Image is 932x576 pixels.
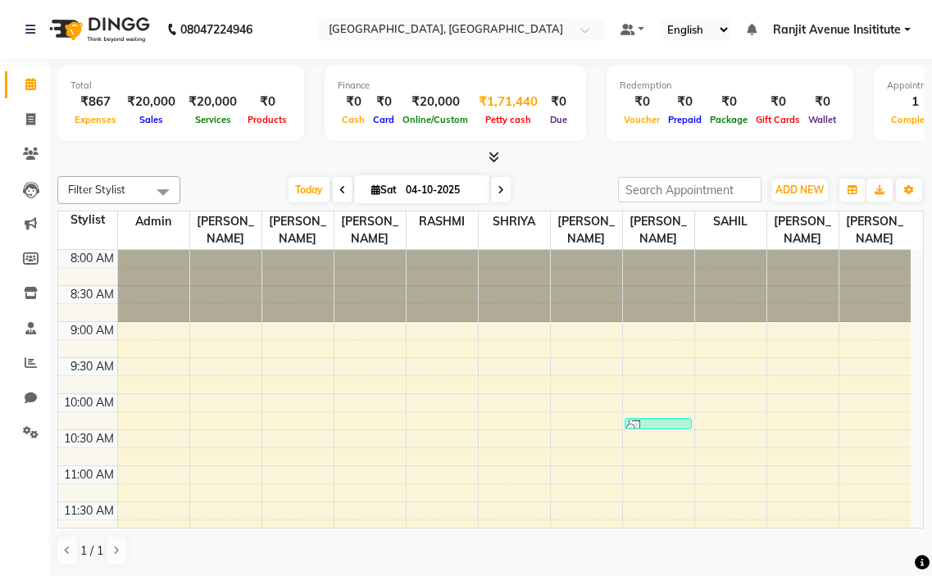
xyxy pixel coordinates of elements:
span: Petty cash [481,114,535,125]
span: ADD NEW [775,184,824,196]
div: ₹20,000 [398,93,472,111]
span: Sales [135,114,167,125]
div: ₹20,000 [120,93,182,111]
span: Card [369,114,398,125]
div: 10:00 AM [61,394,117,411]
div: ₹0 [243,93,291,111]
span: Due [546,114,571,125]
div: ₹20,000 [182,93,243,111]
span: Voucher [620,114,664,125]
span: [PERSON_NAME] [839,211,912,249]
div: 11:30 AM [61,502,117,519]
span: SHRIYA [479,211,550,232]
span: Gift Cards [752,114,804,125]
div: 11:00 AM [61,466,117,483]
div: ₹1,71,440 [472,93,544,111]
div: ₹0 [338,93,369,111]
span: [PERSON_NAME] [190,211,261,249]
div: 8:00 AM [67,250,117,267]
div: 8:30 AM [67,286,117,303]
span: Package [706,114,752,125]
span: RASHMI [407,211,478,232]
span: Services [191,114,235,125]
input: Search Appointment [618,177,762,202]
div: ₹0 [369,93,398,111]
span: 1 / 1 [80,542,103,560]
span: Admin [118,211,189,232]
div: 10878 [PERSON_NAME], TK01, 10:20 AM-10:21 AM, Assistant Hair Dresser & Stylist [625,419,692,429]
button: ADD NEW [771,179,828,202]
span: Prepaid [664,114,706,125]
div: Finance [338,79,573,93]
span: [PERSON_NAME] [623,211,694,249]
div: 9:00 AM [67,322,117,339]
div: Total [70,79,291,93]
div: 9:30 AM [67,358,117,375]
input: 2025-10-04 [401,178,483,202]
div: ₹0 [620,93,664,111]
span: Products [243,114,291,125]
span: [PERSON_NAME] [334,211,406,249]
b: 08047224946 [180,7,252,52]
span: Wallet [804,114,840,125]
div: Stylist [58,211,117,229]
span: [PERSON_NAME] [551,211,622,249]
div: ₹0 [664,93,706,111]
span: SAHIL [695,211,766,232]
div: Redemption [620,79,840,93]
div: 10:30 AM [61,430,117,447]
div: ₹867 [70,93,120,111]
span: Today [289,177,330,202]
span: Expenses [70,114,120,125]
span: Sat [367,184,401,196]
div: ₹0 [706,93,752,111]
span: [PERSON_NAME] [767,211,839,249]
div: ₹0 [804,93,840,111]
span: Cash [338,114,369,125]
span: [PERSON_NAME] [262,211,334,249]
div: ₹0 [752,93,804,111]
div: ₹0 [544,93,573,111]
span: Online/Custom [398,114,472,125]
span: Ranjit Avenue Insititute [773,21,901,39]
span: Filter Stylist [68,183,125,196]
img: logo [42,7,154,52]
